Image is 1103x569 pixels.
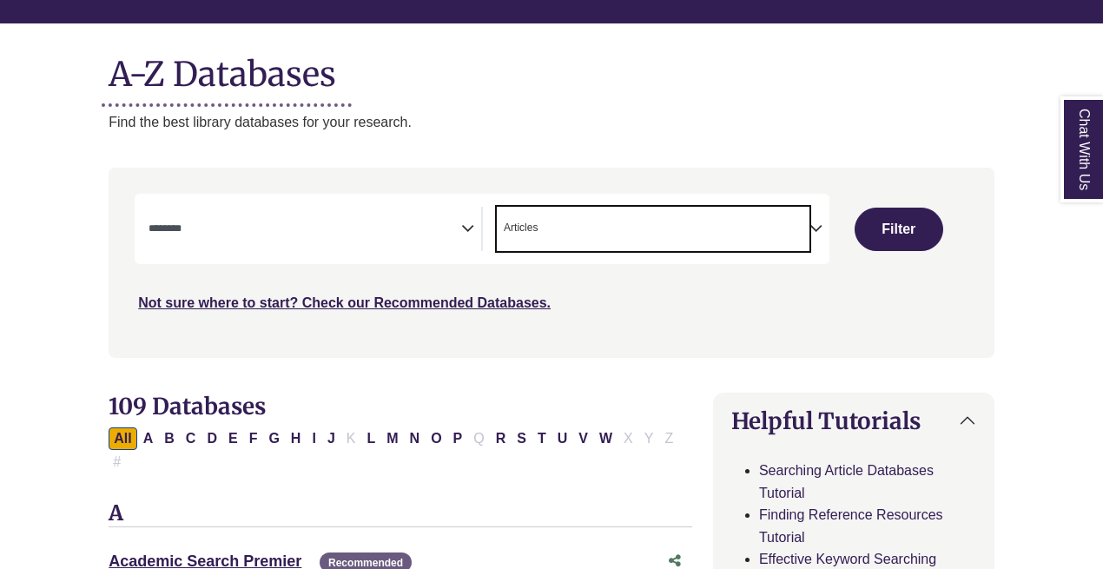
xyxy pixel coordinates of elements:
[109,41,994,94] h1: A-Z Databases
[109,111,994,134] p: Find the best library databases for your research.
[512,427,532,450] button: Filter Results S
[426,427,446,450] button: Filter Results O
[149,223,461,237] textarea: Search
[109,501,692,527] h3: A
[594,427,618,450] button: Filter Results W
[504,220,538,236] span: Articles
[497,220,538,236] li: Articles
[159,427,180,450] button: Filter Results B
[138,427,159,450] button: Filter Results A
[263,427,284,450] button: Filter Results G
[714,394,994,448] button: Helpful Tutorials
[448,427,468,450] button: Filter Results P
[855,208,943,251] button: Submit for Search Results
[109,168,994,357] nav: Search filters
[405,427,426,450] button: Filter Results N
[573,427,593,450] button: Filter Results V
[286,427,307,450] button: Filter Results H
[491,427,512,450] button: Filter Results R
[109,427,136,450] button: All
[532,427,551,450] button: Filter Results T
[181,427,201,450] button: Filter Results C
[361,427,380,450] button: Filter Results L
[552,427,573,450] button: Filter Results U
[223,427,243,450] button: Filter Results E
[201,427,222,450] button: Filter Results D
[109,430,680,468] div: Alpha-list to filter by first letter of database name
[322,427,340,450] button: Filter Results J
[244,427,263,450] button: Filter Results F
[759,507,943,545] a: Finding Reference Resources Tutorial
[307,427,320,450] button: Filter Results I
[381,427,403,450] button: Filter Results M
[138,295,551,310] a: Not sure where to start? Check our Recommended Databases.
[759,463,934,500] a: Searching Article Databases Tutorial
[109,392,266,420] span: 109 Databases
[541,223,549,237] textarea: Search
